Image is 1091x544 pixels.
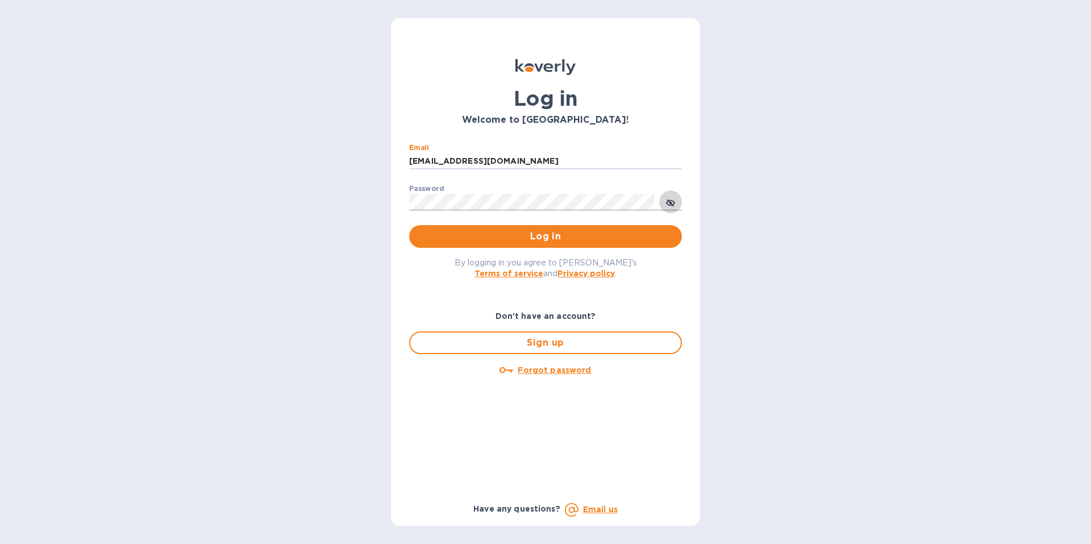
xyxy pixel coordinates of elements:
[638,197,647,206] img: npw-badge-icon-locked.svg
[409,225,682,248] button: Log in
[473,504,560,513] b: Have any questions?
[583,505,618,514] a: Email us
[495,312,596,321] b: Don't have an account?
[409,331,682,354] button: Sign up
[409,185,444,192] label: Password
[418,230,673,243] span: Log in
[474,269,543,278] a: Terms of service
[409,144,429,151] label: Email
[419,336,672,350] span: Sign up
[455,258,637,278] span: By logging in you agree to [PERSON_NAME]'s and .
[409,86,682,110] h1: Log in
[409,153,682,170] input: Enter email address
[659,190,682,213] button: toggle password visibility
[518,366,591,375] u: Forgot password
[664,156,673,165] img: npw-badge-icon-locked.svg
[409,115,682,126] h3: Welcome to [GEOGRAPHIC_DATA]!
[515,59,576,75] img: Koverly
[557,269,615,278] a: Privacy policy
